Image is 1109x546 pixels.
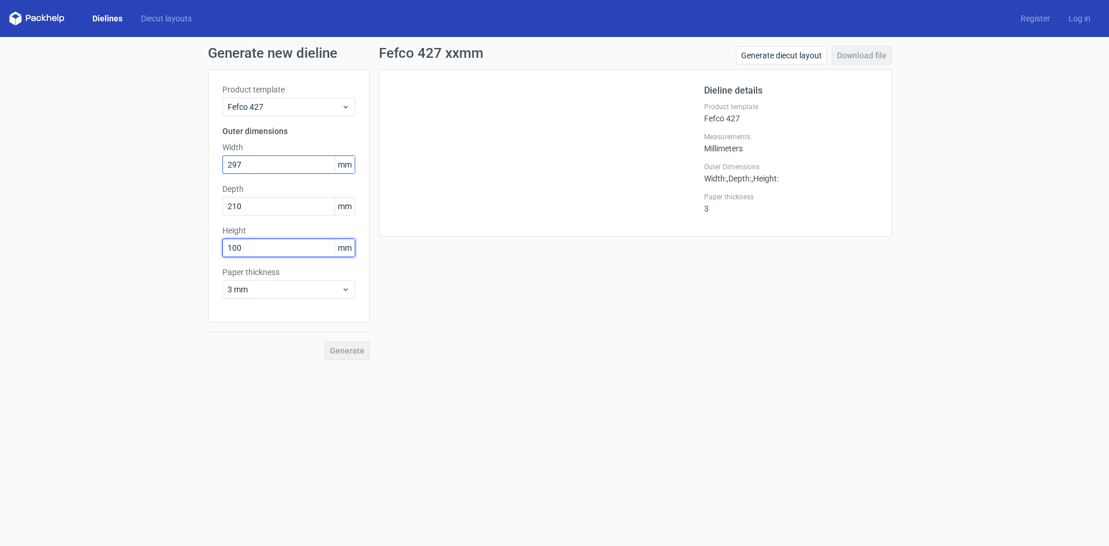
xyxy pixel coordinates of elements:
span: mm [334,239,355,257]
label: Measurements [704,132,877,142]
h3: Outer dimensions [222,125,355,137]
a: Register [1011,13,1059,24]
span: Fefco 427 [228,101,341,113]
label: Paper thickness [222,266,355,278]
h1: Fefco 427 xxmm [379,46,483,60]
a: Generate diecut layout [736,46,827,65]
div: 3 [704,192,877,213]
span: Width : [704,174,727,183]
label: Paper thickness [704,192,877,202]
span: , Height : [751,174,779,183]
label: Outer Dimensions [704,162,877,172]
span: , Depth : [727,174,751,183]
label: Height [222,225,355,236]
label: Product template [704,102,877,112]
span: mm [334,198,355,215]
h2: Dieline details [704,84,877,98]
a: Dielines [83,13,132,24]
a: Diecut layouts [132,13,201,24]
span: mm [334,156,355,173]
label: Product template [222,84,355,95]
div: Fefco 427 [704,102,877,123]
div: Millimeters [704,132,877,153]
h1: Generate new dieline [208,46,901,60]
a: Log in [1059,13,1100,24]
span: 3 mm [228,284,341,295]
label: Width [222,142,355,153]
label: Depth [222,183,355,195]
